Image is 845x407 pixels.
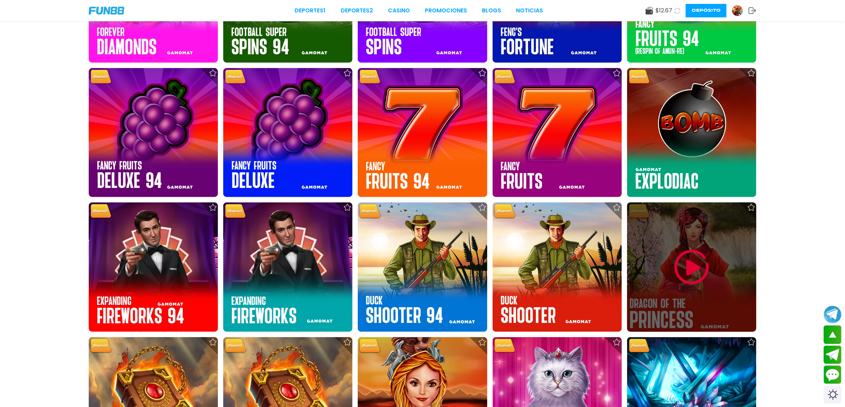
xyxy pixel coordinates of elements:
[358,69,382,85] img: New
[627,68,756,197] img: Explodiac
[358,338,382,354] img: New
[89,68,218,197] img: Fancy Fruits Deluxe 94
[824,346,841,364] button: Join telegram
[824,386,841,403] div: Switch theme
[358,202,487,331] img: Duck Shooter 94
[89,203,113,219] img: New
[89,7,124,15] img: Company Logo
[89,202,218,331] img: Expanding Fireworks 94
[628,338,651,354] img: New
[732,5,743,16] img: Avatar
[493,68,622,197] img: Fancy Fruits
[341,6,373,15] a: Deportes2
[425,6,467,15] a: Promociones
[655,6,672,15] span: $ 12.67
[295,6,326,15] a: Deportes1
[686,4,726,17] button: Depósito
[358,68,487,197] img: Fancy Fruits 94
[516,6,543,15] a: NOTICIAS
[223,202,352,331] img: Expanding Fireworks
[824,366,841,384] button: Contact customer service
[628,69,651,85] img: New
[670,246,713,289] img: Play Game
[358,203,382,219] img: New
[732,5,748,16] a: Avatar
[493,203,516,219] img: New
[224,69,247,85] img: New
[493,338,516,354] img: New
[224,338,247,354] img: New
[224,203,247,219] img: New
[493,69,516,85] img: New
[824,325,841,344] button: scroll up
[89,338,113,354] img: New
[824,305,841,324] button: Join telegram channel
[388,6,410,15] a: CASINO
[223,68,352,197] img: Fancy Fruits Deluxe
[89,69,113,85] img: New
[482,6,501,15] a: BLOGS
[493,202,622,331] img: Duck Shooter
